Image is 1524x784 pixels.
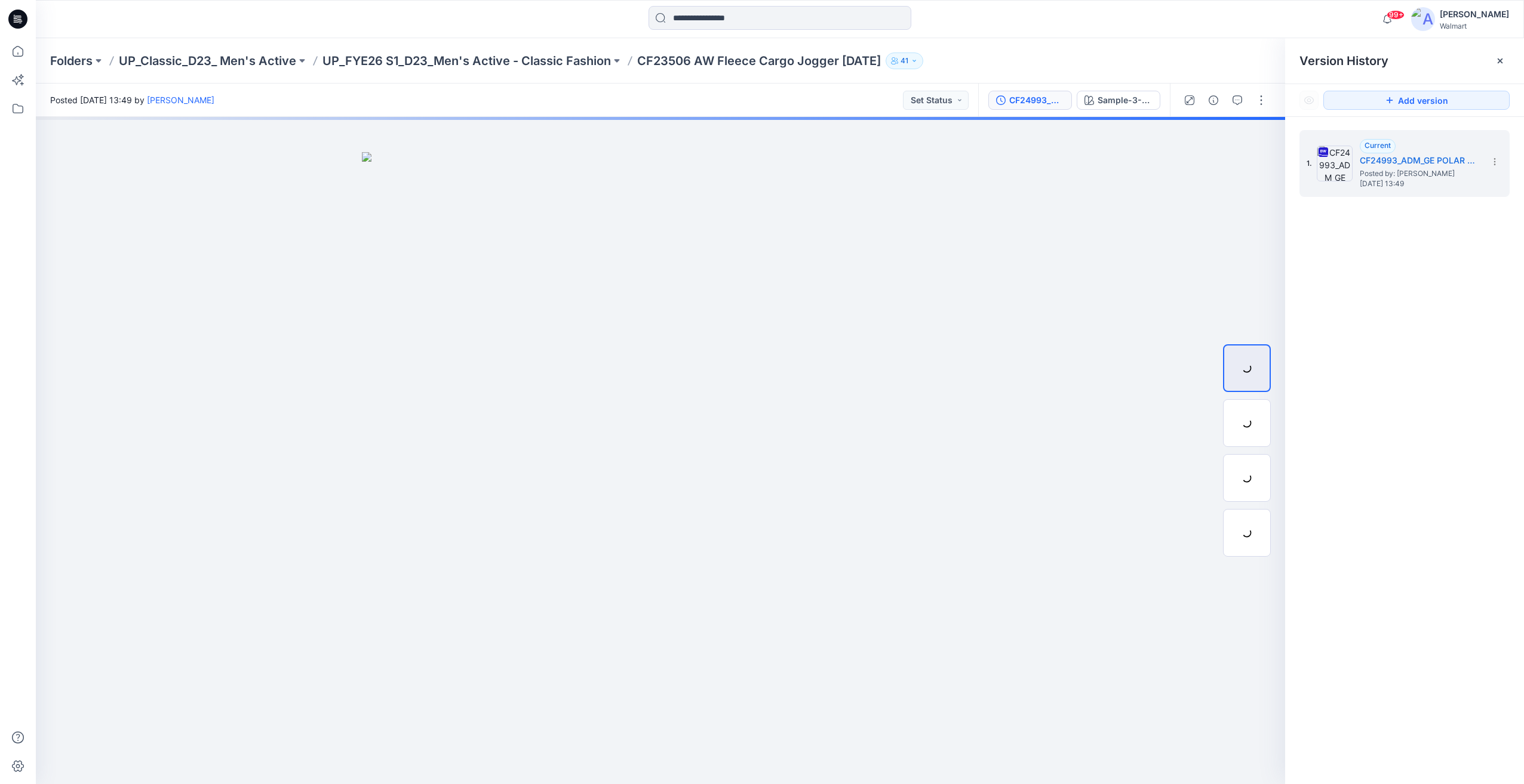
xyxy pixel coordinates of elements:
button: Sample-3-Black Soot 2 [1077,91,1160,110]
a: Folders [50,53,93,69]
span: Posted [DATE] 13:49 by [50,94,214,106]
button: Show Hidden Versions [1299,91,1319,110]
button: Close [1495,56,1505,66]
span: Version History [1299,54,1388,68]
a: UP_Classic_D23_ Men's Active [119,53,296,69]
div: Walmart [1440,21,1509,30]
div: Sample-3-Black Soot 2 [1098,94,1153,107]
a: [PERSON_NAME] [147,95,214,105]
p: 41 [901,54,908,67]
a: UP_FYE26 S1_D23_Men's Active - Classic Fashion [322,53,611,69]
h5: CF24993_ADM_GE POLAR FLEECE SHIRT JACKET QUILTED LINING [1360,153,1479,168]
span: [DATE] 13:49 [1360,180,1479,188]
span: Posted by: Rajesh Kumar [1360,168,1479,180]
span: 99+ [1387,10,1405,20]
div: CF24993_ADM_GE POLAR FLEECE SHIRT JACKET QUILTED LINING [1009,94,1064,107]
img: eyJhbGciOiJIUzI1NiIsImtpZCI6IjAiLCJzbHQiOiJzZXMiLCJ0eXAiOiJKV1QifQ.eyJkYXRhIjp7InR5cGUiOiJzdG9yYW... [362,152,959,784]
p: CF23506 AW Fleece Cargo Jogger [DATE] [637,53,881,69]
button: Details [1204,91,1223,110]
button: Add version [1323,91,1510,110]
div: [PERSON_NAME] [1440,7,1509,21]
img: avatar [1411,7,1435,31]
span: 1. [1307,158,1312,169]
button: CF24993_ADM_GE POLAR FLEECE SHIRT JACKET QUILTED LINING [988,91,1072,110]
span: Current [1365,141,1391,150]
img: CF24993_ADM_GE POLAR FLEECE SHIRT JACKET QUILTED LINING [1317,146,1353,181]
button: 41 [886,53,923,69]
